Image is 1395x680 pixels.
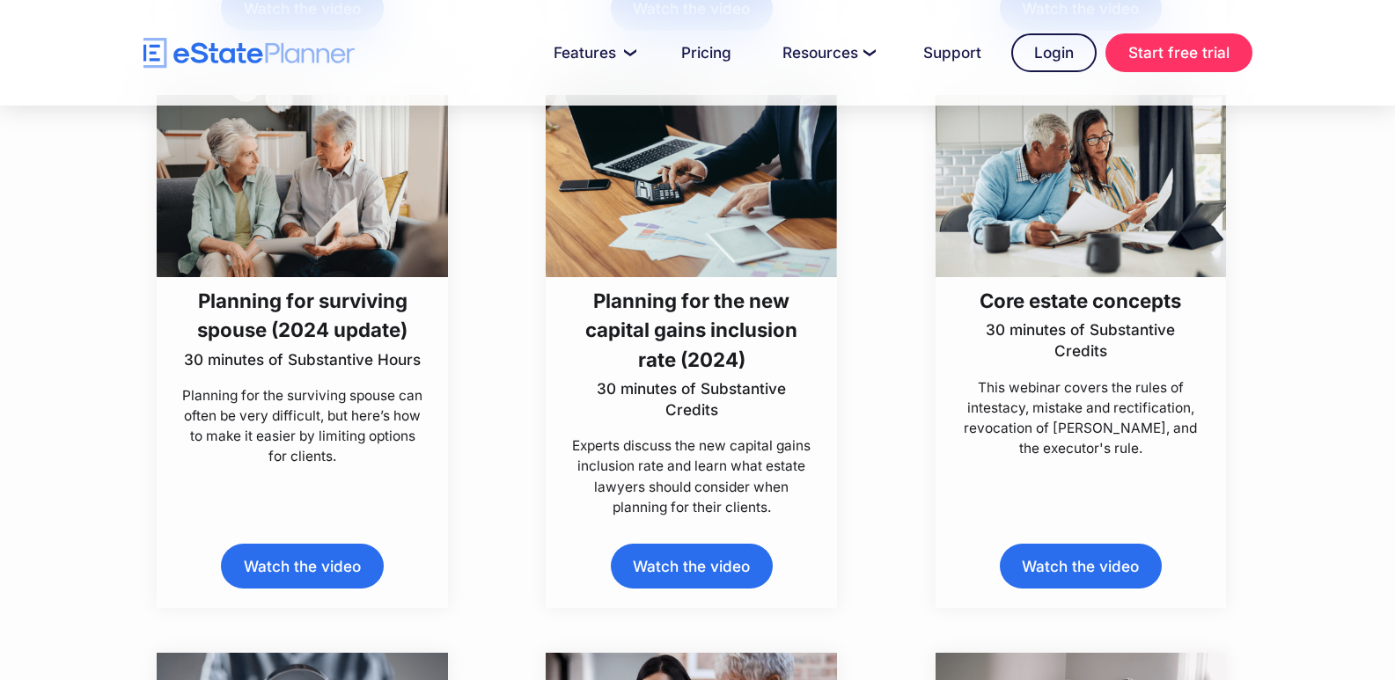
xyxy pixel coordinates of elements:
[660,35,753,70] a: Pricing
[221,544,383,589] a: Watch the video
[570,378,813,420] p: 30 minutes of Substantive Credits
[546,95,837,517] a: Planning for the new capital gains inclusion rate (2024)30 minutes of Substantive CreditsExperts ...
[959,319,1202,362] p: 30 minutes of Substantive Credits
[761,35,893,70] a: Resources
[1105,33,1252,72] a: Start free trial
[936,95,1227,458] a: Core estate concepts30 minutes of Substantive CreditsThis webinar covers the rules of intestacy, ...
[611,544,773,589] a: Watch the video
[902,35,1002,70] a: Support
[570,286,813,374] h3: Planning for the new capital gains inclusion rate (2024)
[1000,544,1162,589] a: Watch the video
[181,349,424,370] p: 30 minutes of Substantive Hours
[157,95,448,467] a: Planning for surviving spouse (2024 update)30 minutes of Substantive HoursPlanning for the surviv...
[1011,33,1097,72] a: Login
[532,35,651,70] a: Features
[181,286,424,345] h3: Planning for surviving spouse (2024 update)
[570,435,813,517] p: Experts discuss the new capital gains inclusion rate and learn what estate lawyers should conside...
[143,38,355,69] a: home
[959,286,1202,315] h3: Core estate concepts
[181,385,424,467] p: Planning for the surviving spouse can often be very difficult, but here’s how to make it easier b...
[959,377,1202,459] p: This webinar covers the rules of intestacy, mistake and rectification, revocation of [PERSON_NAME...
